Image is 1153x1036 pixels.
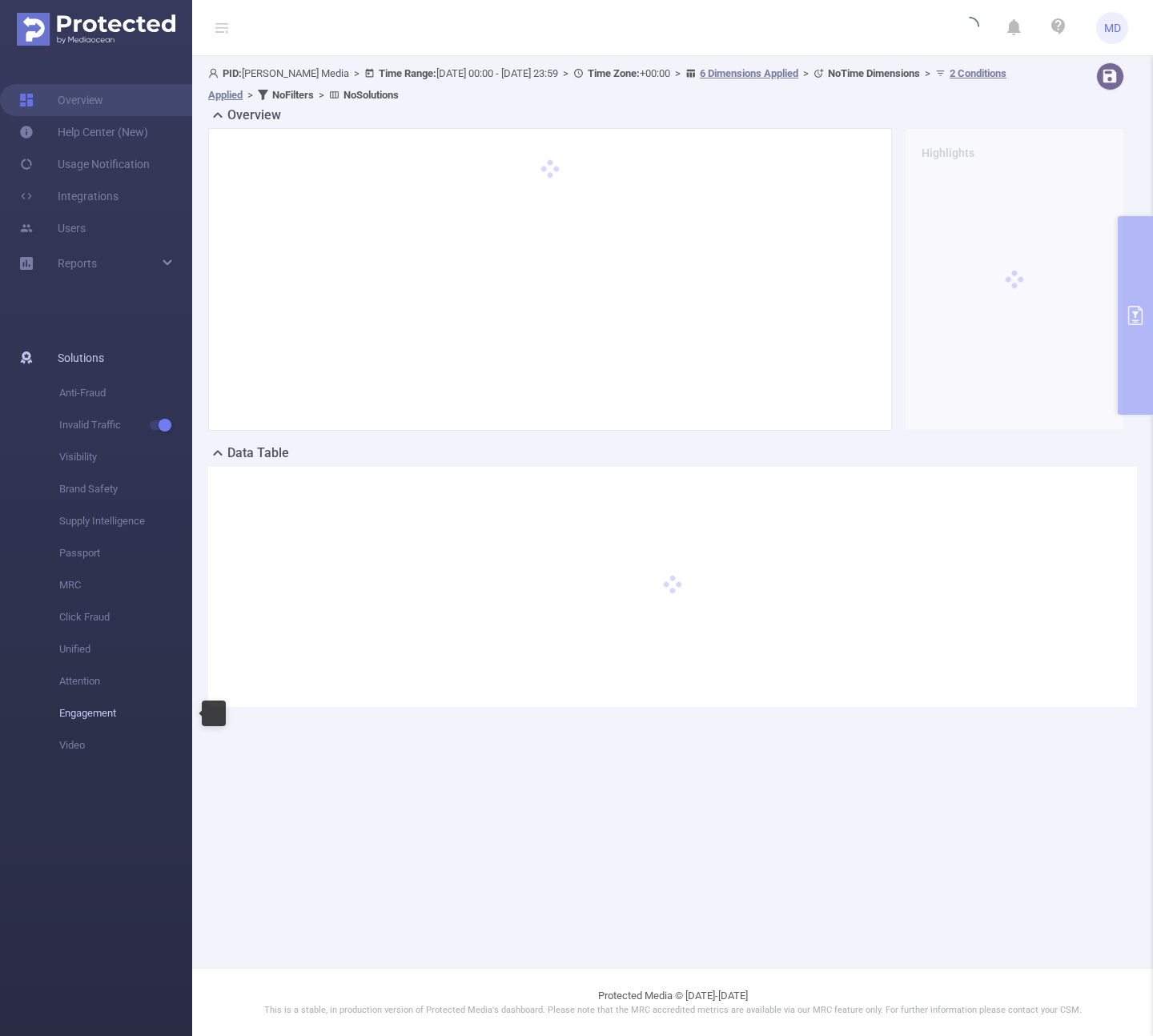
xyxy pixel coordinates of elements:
span: Solutions [58,342,104,374]
span: Invalid Traffic [59,409,192,441]
span: Passport [59,537,192,569]
i: icon: user [208,68,223,78]
h2: Data Table [227,444,289,463]
span: > [349,67,364,79]
b: Time Zone: [588,67,640,79]
h2: Overview [227,106,281,125]
span: Video [59,729,192,761]
a: Reports [58,247,97,279]
b: No Solutions [343,89,399,101]
span: > [314,89,329,101]
p: This is a stable, in production version of Protected Media's dashboard. Please note that the MRC ... [232,1004,1113,1018]
span: > [670,67,685,79]
span: Attention [59,665,192,697]
a: Users [19,212,86,244]
u: 6 Dimensions Applied [700,67,798,79]
span: Brand Safety [59,473,192,505]
b: Time Range: [379,67,436,79]
a: Help Center (New) [19,116,148,148]
span: Engagement [59,697,192,729]
span: MD [1104,12,1121,44]
a: Usage Notification [19,148,150,180]
span: [PERSON_NAME] Media [DATE] 00:00 - [DATE] 23:59 +00:00 [208,67,1006,101]
i: icon: loading [960,17,979,39]
b: No Time Dimensions [828,67,920,79]
span: > [920,67,935,79]
span: > [558,67,573,79]
footer: Protected Media © [DATE]-[DATE] [192,968,1153,1036]
span: > [798,67,814,79]
span: Click Fraud [59,601,192,633]
span: Reports [58,257,97,270]
span: Anti-Fraud [59,377,192,409]
span: > [243,89,258,101]
span: Visibility [59,441,192,473]
a: Integrations [19,180,119,212]
span: MRC [59,569,192,601]
span: Supply Intelligence [59,505,192,537]
b: No Filters [272,89,314,101]
a: Overview [19,84,103,116]
span: Unified [59,633,192,665]
b: PID: [223,67,242,79]
img: Protected Media [17,13,175,46]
